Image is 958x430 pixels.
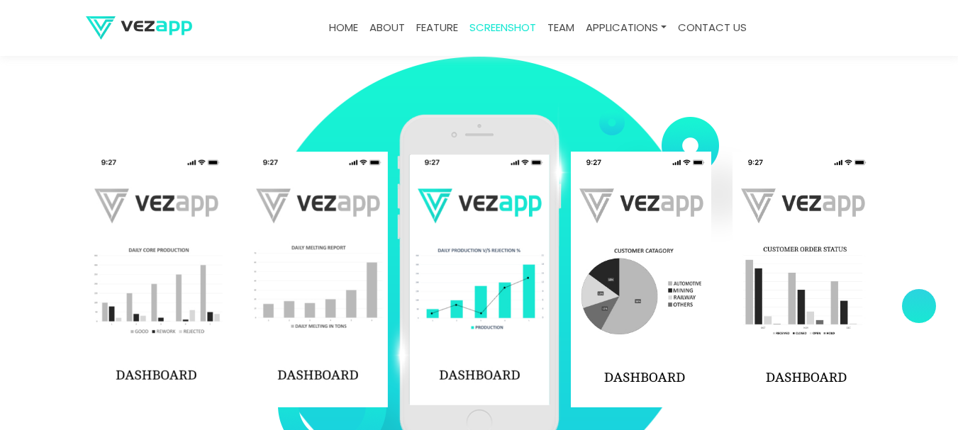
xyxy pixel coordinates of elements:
img: app [733,152,873,407]
img: app [86,152,226,407]
a: Home [323,14,364,42]
a: team [542,14,580,42]
a: contact us [672,14,752,42]
a: screenshot [464,14,542,42]
img: logo [86,16,192,40]
img: app [247,152,388,407]
a: Applications [580,14,672,42]
a: about [364,14,411,42]
a: feature [411,14,464,42]
img: app [571,152,711,407]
